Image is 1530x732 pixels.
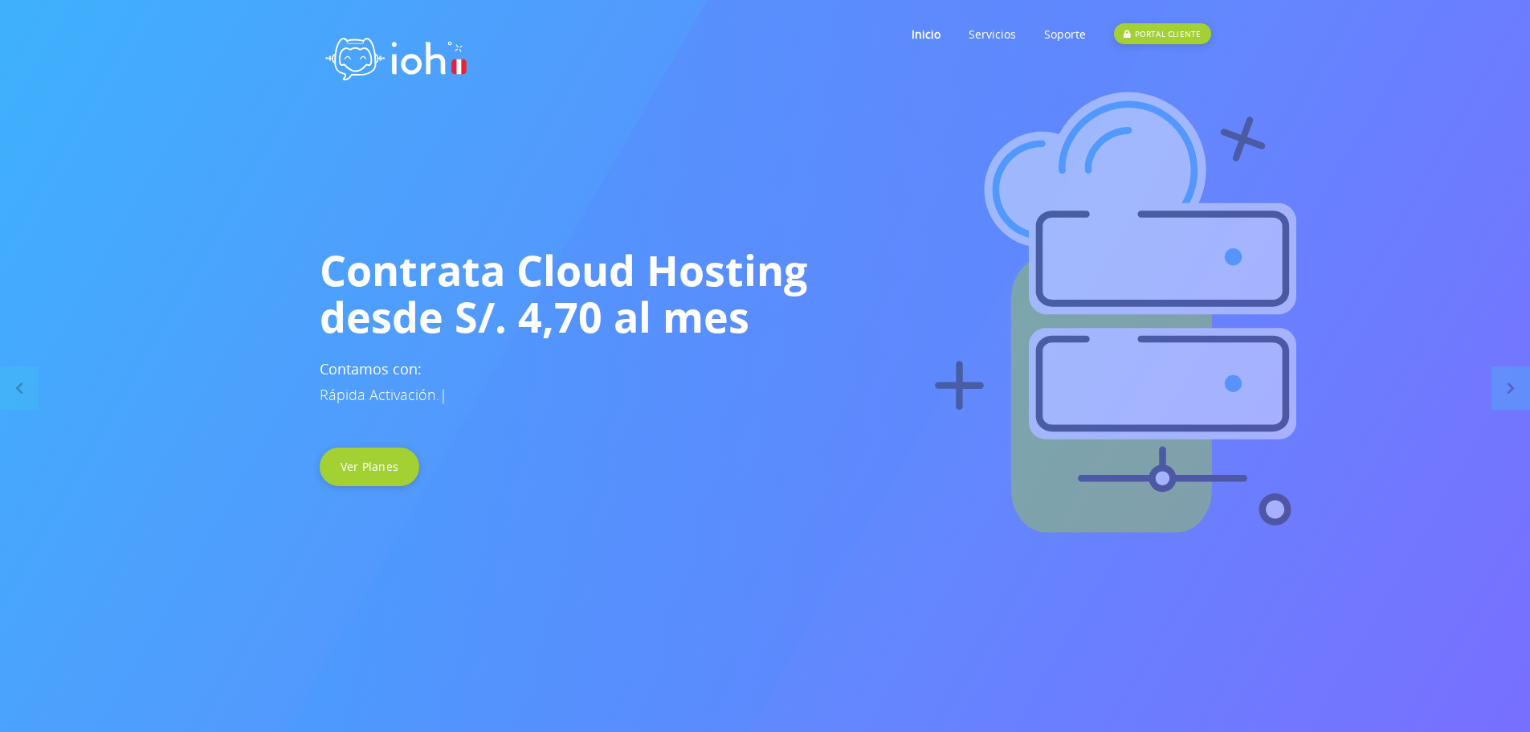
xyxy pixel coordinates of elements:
[1114,2,1210,66] a: PORTAL CLIENTE
[320,20,472,92] img: logo ioh
[320,448,420,486] a: Ver Planes
[969,2,1016,66] a: Servicios
[912,2,940,66] a: Inicio
[320,356,1211,407] h3: Contamos con:
[1114,23,1210,44] div: PORTAL CLIENTE
[1044,2,1086,66] a: Soporte
[439,385,447,404] span: |
[320,247,1211,340] h1: Contrata Cloud Hosting desde S/. 4,70 al mes
[320,385,439,404] span: Rápida Activación.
